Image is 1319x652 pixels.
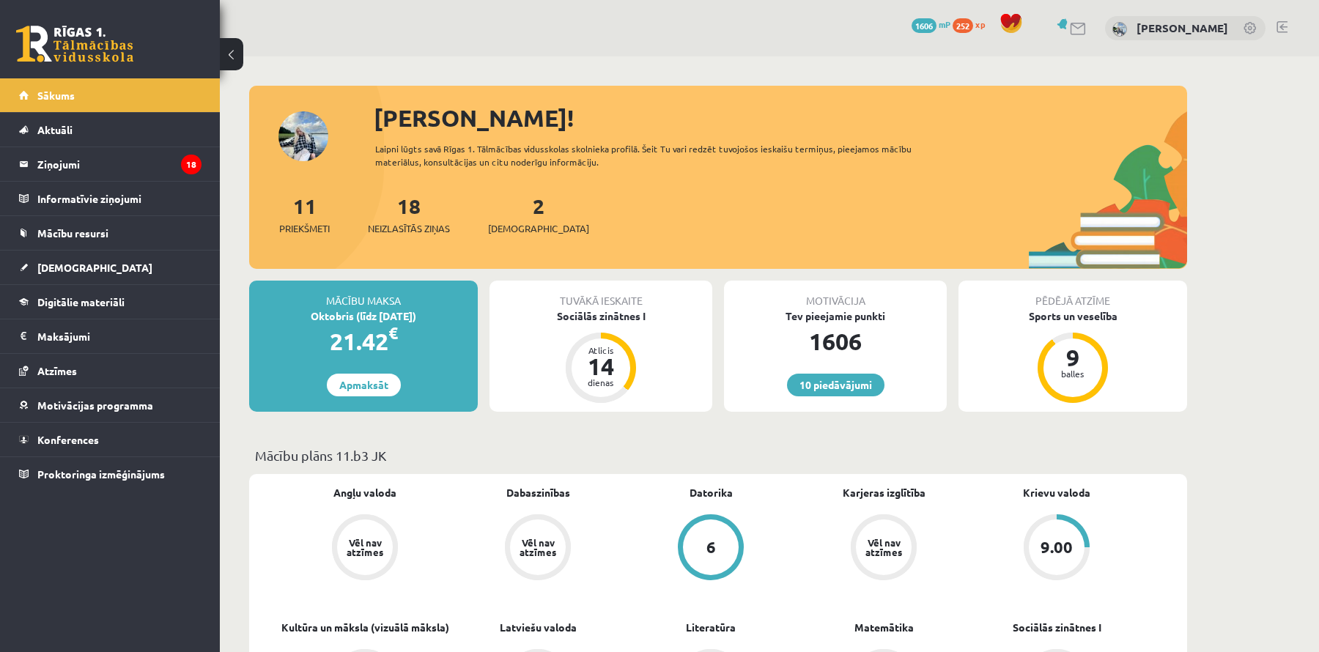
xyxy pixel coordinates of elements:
[19,182,202,215] a: Informatīvie ziņojumi
[278,514,451,583] a: Vēl nav atzīmes
[579,378,623,387] div: dienas
[488,221,589,236] span: [DEMOGRAPHIC_DATA]
[19,147,202,181] a: Ziņojumi18
[724,324,947,359] div: 1606
[344,538,385,557] div: Vēl nav atzīmes
[958,308,1187,324] div: Sports un veselība
[37,319,202,353] legend: Maksājumi
[375,142,938,168] div: Laipni lūgts savā Rīgas 1. Tālmācības vidusskolas skolnieka profilā. Šeit Tu vari redzēt tuvojošo...
[953,18,973,33] span: 252
[500,620,577,635] a: Latviešu valoda
[374,100,1187,136] div: [PERSON_NAME]!
[37,261,152,274] span: [DEMOGRAPHIC_DATA]
[1041,539,1073,555] div: 9.00
[506,485,570,500] a: Dabaszinības
[249,308,478,324] div: Oktobris (līdz [DATE])
[958,281,1187,308] div: Pēdējā atzīme
[37,89,75,102] span: Sākums
[327,374,401,396] a: Apmaksāt
[37,295,125,308] span: Digitālie materiāli
[912,18,950,30] a: 1606 mP
[37,147,202,181] legend: Ziņojumi
[1051,346,1095,369] div: 9
[724,281,947,308] div: Motivācija
[368,193,450,236] a: 18Neizlasītās ziņas
[37,399,153,412] span: Motivācijas programma
[19,423,202,456] a: Konferences
[1112,22,1127,37] img: Laura Želve
[970,514,1143,583] a: 9.00
[37,467,165,481] span: Proktoringa izmēģinājums
[579,355,623,378] div: 14
[517,538,558,557] div: Vēl nav atzīmes
[19,113,202,147] a: Aktuāli
[624,514,797,583] a: 6
[368,221,450,236] span: Neizlasītās ziņas
[958,308,1187,405] a: Sports un veselība 9 balles
[854,620,914,635] a: Matemātika
[37,433,99,446] span: Konferences
[975,18,985,30] span: xp
[255,445,1181,465] p: Mācību plāns 11.b3 JK
[281,620,449,635] a: Kultūra un māksla (vizuālā māksla)
[19,457,202,491] a: Proktoringa izmēģinājums
[489,308,712,324] div: Sociālās zinātnes I
[37,226,108,240] span: Mācību resursi
[953,18,992,30] a: 252 xp
[863,538,904,557] div: Vēl nav atzīmes
[19,388,202,422] a: Motivācijas programma
[1051,369,1095,378] div: balles
[19,78,202,112] a: Sākums
[579,346,623,355] div: Atlicis
[388,322,398,344] span: €
[37,182,202,215] legend: Informatīvie ziņojumi
[489,281,712,308] div: Tuvākā ieskaite
[488,193,589,236] a: 2[DEMOGRAPHIC_DATA]
[706,539,716,555] div: 6
[843,485,925,500] a: Karjeras izglītība
[19,354,202,388] a: Atzīmes
[787,374,884,396] a: 10 piedāvājumi
[19,251,202,284] a: [DEMOGRAPHIC_DATA]
[1023,485,1090,500] a: Krievu valoda
[451,514,624,583] a: Vēl nav atzīmes
[19,319,202,353] a: Maksājumi
[181,155,202,174] i: 18
[690,485,733,500] a: Datorika
[939,18,950,30] span: mP
[19,285,202,319] a: Digitālie materiāli
[249,324,478,359] div: 21.42
[279,221,330,236] span: Priekšmeti
[1013,620,1101,635] a: Sociālās zinātnes I
[724,308,947,324] div: Tev pieejamie punkti
[686,620,736,635] a: Literatūra
[912,18,936,33] span: 1606
[19,216,202,250] a: Mācību resursi
[279,193,330,236] a: 11Priekšmeti
[1137,21,1228,35] a: [PERSON_NAME]
[489,308,712,405] a: Sociālās zinātnes I Atlicis 14 dienas
[37,123,73,136] span: Aktuāli
[249,281,478,308] div: Mācību maksa
[16,26,133,62] a: Rīgas 1. Tālmācības vidusskola
[797,514,970,583] a: Vēl nav atzīmes
[37,364,77,377] span: Atzīmes
[333,485,396,500] a: Angļu valoda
